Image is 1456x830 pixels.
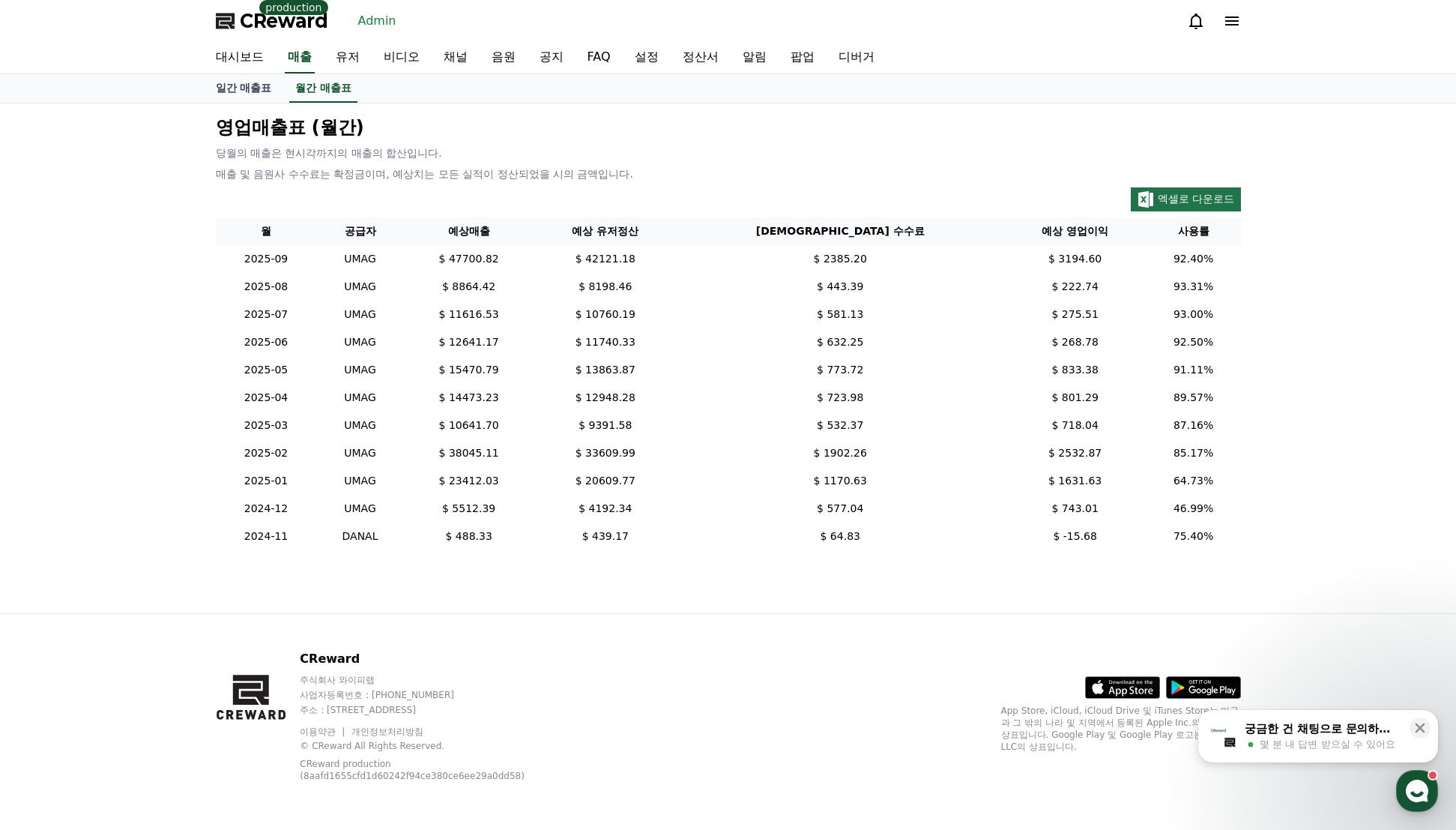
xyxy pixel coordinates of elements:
td: $ -15.68 [1004,523,1147,550]
a: 설정 [623,42,671,73]
a: 대시보드 [204,42,276,73]
td: $ 833.38 [1004,356,1147,384]
td: UMAG [317,356,404,384]
td: 93.31% [1147,273,1241,301]
td: $ 47700.82 [403,245,534,273]
a: 유저 [324,42,372,73]
td: UMAG [317,439,404,467]
td: 2025-08 [216,273,317,301]
td: 92.40% [1147,245,1241,273]
td: $ 743.01 [1004,495,1147,523]
a: 이용약관 [300,727,347,737]
td: UMAG [317,301,404,328]
td: UMAG [317,467,404,495]
td: $ 12948.28 [534,384,677,412]
td: $ 577.04 [677,495,1004,523]
td: $ 2532.87 [1004,439,1147,467]
td: $ 12641.17 [403,328,534,356]
td: $ 42121.18 [534,245,677,273]
td: $ 8198.46 [534,273,677,301]
p: 주소 : [STREET_ADDRESS] [300,704,563,716]
td: $ 14473.23 [403,384,534,412]
td: 2024-12 [216,495,317,523]
td: 2025-02 [216,439,317,467]
td: $ 64.83 [677,523,1004,550]
td: $ 718.04 [1004,412,1147,439]
th: 사용률 [1147,217,1241,245]
a: 공지 [528,42,576,73]
td: UMAG [317,273,404,301]
a: 음원 [480,42,528,73]
p: CReward production (8aafd1655cfd1d60242f94ce380ce6ee29a0dd58) [300,758,540,782]
a: 채널 [432,42,480,73]
td: $ 38045.11 [403,439,534,467]
td: UMAG [317,328,404,356]
p: © CReward All Rights Reserved. [300,740,563,752]
td: $ 723.98 [677,384,1004,412]
td: DANAL [317,523,404,550]
span: CReward [240,9,328,33]
p: 당월의 매출은 현시각까지의 매출의 합산입니다. [216,145,1241,160]
td: $ 1631.63 [1004,467,1147,495]
td: 46.99% [1147,495,1241,523]
td: 2025-03 [216,412,317,439]
td: $ 33609.99 [534,439,677,467]
td: 75.40% [1147,523,1241,550]
p: 사업자등록번호 : [PHONE_NUMBER] [300,689,563,701]
td: UMAG [317,495,404,523]
p: 영업매출표 (월간) [216,115,1241,139]
th: 월 [216,217,317,245]
td: 93.00% [1147,301,1241,328]
p: App Store, iCloud, iCloud Drive 및 iTunes Store는 미국과 그 밖의 나라 및 지역에서 등록된 Apple Inc.의 서비스 상표입니다. Goo... [1001,705,1241,753]
td: 91.11% [1147,356,1241,384]
td: $ 581.13 [677,301,1004,328]
td: $ 222.74 [1004,273,1147,301]
th: 공급자 [317,217,404,245]
td: $ 1902.26 [677,439,1004,467]
p: 매출 및 음원사 수수료는 확정금이며, 예상치는 모든 실적이 정산되었을 시의 금액입니다. [216,166,1241,181]
p: CReward [300,650,563,668]
a: 정산서 [671,42,731,73]
td: UMAG [317,245,404,273]
td: $ 1170.63 [677,467,1004,495]
td: UMAG [317,412,404,439]
td: $ 5512.39 [403,495,534,523]
td: $ 23412.03 [403,467,534,495]
td: $ 532.37 [677,412,1004,439]
td: 2025-07 [216,301,317,328]
a: 팝업 [779,42,827,73]
th: [DEMOGRAPHIC_DATA] 수수료 [677,217,1004,245]
td: $ 11616.53 [403,301,534,328]
td: 2025-01 [216,467,317,495]
td: $ 3194.60 [1004,245,1147,273]
th: 예상매출 [403,217,534,245]
a: 디버거 [827,42,886,73]
a: FAQ [576,42,623,73]
td: 2025-09 [216,245,317,273]
td: 2025-04 [216,384,317,412]
td: $ 13863.87 [534,356,677,384]
td: $ 2385.20 [677,245,1004,273]
a: 개인정보처리방침 [351,727,423,737]
td: $ 632.25 [677,328,1004,356]
span: 엑셀로 다운로드 [1158,193,1234,205]
p: 주식회사 와이피랩 [300,674,563,686]
td: $ 11740.33 [534,328,677,356]
a: 일간 매출표 [204,74,284,103]
td: 2025-05 [216,356,317,384]
td: $ 439.17 [534,523,677,550]
a: 비디오 [372,42,432,73]
a: 월간 매출표 [289,74,357,103]
a: CReward [216,9,328,33]
td: $ 9391.58 [534,412,677,439]
td: 87.16% [1147,412,1241,439]
th: 예상 유저정산 [534,217,677,245]
td: $ 8864.42 [403,273,534,301]
td: $ 10641.70 [403,412,534,439]
td: 64.73% [1147,467,1241,495]
td: 89.57% [1147,384,1241,412]
td: 2024-11 [216,523,317,550]
button: 엑셀로 다운로드 [1131,187,1241,211]
a: Admin [352,9,402,33]
td: $ 15470.79 [403,356,534,384]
